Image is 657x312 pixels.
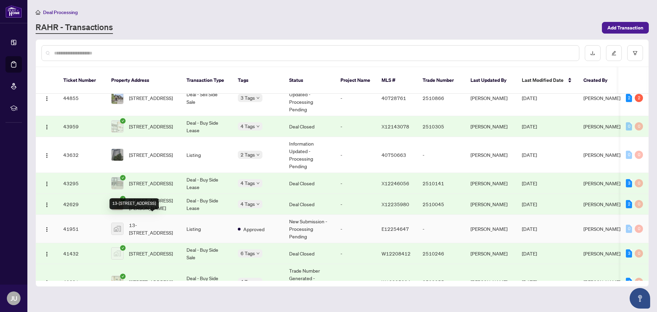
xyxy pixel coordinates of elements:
span: check-circle [120,175,126,180]
span: [PERSON_NAME] [583,95,620,101]
td: Deal - Buy Side Lease [181,194,232,215]
span: [DATE] [522,152,537,158]
td: - [335,194,376,215]
th: Transaction Type [181,67,232,94]
span: 2 Tags [241,151,255,159]
div: 0 [635,122,643,130]
span: [STREET_ADDRESS] [129,151,173,159]
span: 4 Tags [241,179,255,187]
img: thumbnail-img [112,177,123,189]
div: 0 [635,225,643,233]
td: Information Updated - Processing Pending [284,80,335,116]
th: Property Address [106,67,181,94]
span: [PERSON_NAME] [583,201,620,207]
div: 0 [635,278,643,286]
span: down [256,202,260,206]
td: 41951 [58,215,106,243]
span: 3 Tags [241,94,255,102]
img: Logo [44,96,50,101]
div: 0 [635,151,643,159]
span: down [256,280,260,284]
span: check-circle [120,274,126,279]
span: [STREET_ADDRESS] [129,250,173,257]
span: 40750663 [382,152,406,158]
span: X12246056 [382,180,409,186]
td: - [335,243,376,264]
button: Logo [41,121,52,132]
td: - [335,264,376,300]
span: down [256,96,260,100]
span: Last Modified Date [522,76,564,84]
td: Deal - Buy Side Sale [181,243,232,264]
span: down [256,182,260,185]
th: Last Updated By [465,67,516,94]
span: X12235980 [382,201,409,207]
div: 2 [626,94,632,102]
span: 40728761 [382,95,406,101]
img: Logo [44,124,50,130]
td: [PERSON_NAME] [465,80,516,116]
span: [DATE] [522,279,537,285]
span: home [36,10,40,15]
td: New Submission - Processing Pending [284,215,335,243]
span: Add Transaction [607,22,643,33]
img: thumbnail-img [112,121,123,132]
td: 41432 [58,243,106,264]
td: 43959 [58,116,106,137]
button: Logo [41,92,52,103]
span: Approved [243,225,265,233]
td: Deal Closed [284,194,335,215]
td: Deal - Buy Side Lease [181,173,232,194]
img: thumbnail-img [112,248,123,259]
td: 44855 [58,80,106,116]
span: W12225224 [382,279,411,285]
td: Listing [181,215,232,243]
span: 13-[STREET_ADDRESS] [129,221,176,236]
span: [PERSON_NAME] [583,180,620,186]
button: Logo [41,178,52,189]
th: Ticket Number [58,67,106,94]
td: - [335,116,376,137]
img: thumbnail-img [112,149,123,161]
td: 2510866 [417,80,465,116]
img: Logo [44,153,50,158]
img: Logo [44,280,50,285]
span: [PERSON_NAME] [583,123,620,129]
span: [DATE] [522,123,537,129]
img: Logo [44,181,50,187]
button: download [585,45,601,61]
span: filter [633,51,637,55]
td: Deal - Sell Side Sale [181,80,232,116]
th: Created By [578,67,619,94]
th: Status [284,67,335,94]
td: Trade Number Generated - Pending Information [284,264,335,300]
td: - [335,137,376,173]
td: Deal Closed [284,173,335,194]
button: Logo [41,248,52,259]
span: edit [611,51,616,55]
div: 3 [626,179,632,187]
td: - [335,215,376,243]
td: [PERSON_NAME] [465,243,516,264]
img: thumbnail-img [112,276,123,288]
span: [DATE] [522,226,537,232]
th: Project Name [335,67,376,94]
td: - [335,173,376,194]
span: 6 Tags [241,249,255,257]
span: 4 Tags [241,200,255,208]
td: 2510141 [417,173,465,194]
span: [DATE] [522,180,537,186]
span: W12208412 [382,250,411,257]
a: RAHR - Transactions [36,22,113,34]
td: Listing [181,137,232,173]
div: 3 [626,249,632,258]
div: 0 [635,179,643,187]
td: - [417,137,465,173]
div: 0 [626,151,632,159]
span: 4 Tags [241,278,255,286]
td: 2510305 [417,116,465,137]
span: [STREET_ADDRESS] [129,278,173,286]
button: Logo [41,223,52,234]
span: 4 Tags [241,122,255,130]
div: 13-[STREET_ADDRESS] [109,198,159,209]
